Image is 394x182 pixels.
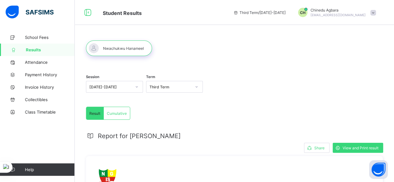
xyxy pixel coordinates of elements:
[311,13,366,17] span: [EMAIL_ADDRESS][DOMAIN_NAME]
[98,132,181,140] span: Report for [PERSON_NAME]
[89,85,131,89] div: [DATE]-[DATE]
[26,47,75,52] span: Results
[292,8,379,17] div: ChineduAgbara
[25,60,75,65] span: Attendance
[25,97,75,102] span: Collectibles
[107,111,127,116] span: Cumulative
[25,167,74,172] span: Help
[25,110,75,114] span: Class Timetable
[150,85,192,89] div: Third Term
[233,10,286,15] span: session/term information
[89,111,100,116] span: Result
[6,6,54,19] img: safsims
[369,160,388,179] button: Open asap
[343,146,378,150] span: View and Print result
[86,75,99,79] span: Session
[103,10,142,16] span: Student Results
[25,35,75,40] span: School Fees
[25,85,75,90] span: Invoice History
[311,8,366,12] span: Chinedu Agbara
[25,72,75,77] span: Payment History
[314,146,325,150] span: Share
[146,75,155,79] span: Term
[300,10,306,15] span: CH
